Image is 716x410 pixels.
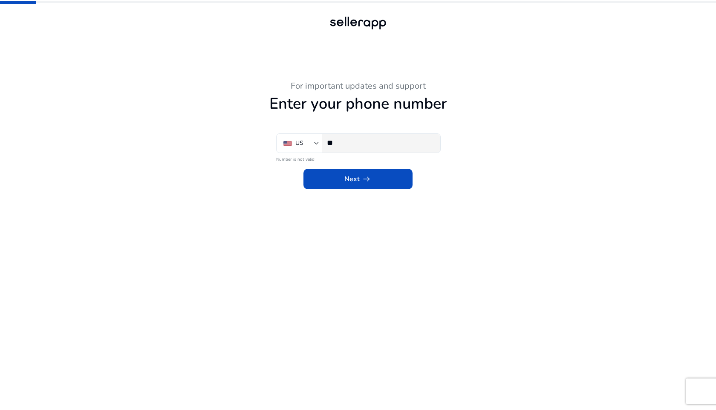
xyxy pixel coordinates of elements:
h1: Enter your phone number [124,95,592,113]
button: Nextarrow_right_alt [303,169,413,189]
span: arrow_right_alt [361,174,372,184]
span: Next [344,174,372,184]
div: US [295,139,303,148]
h3: For important updates and support [124,81,592,91]
mat-error: Number is not valid [276,154,440,163]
